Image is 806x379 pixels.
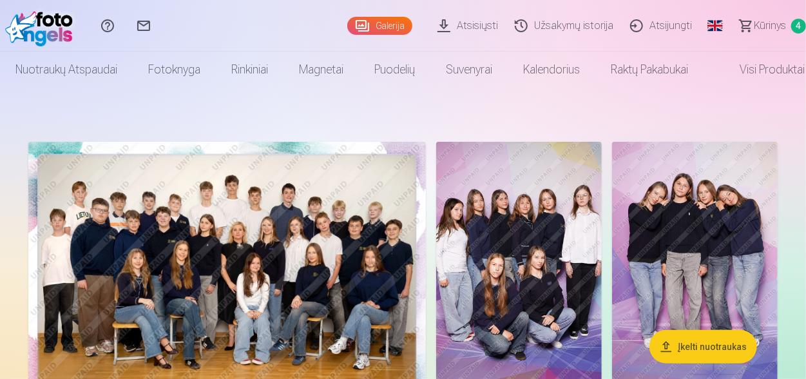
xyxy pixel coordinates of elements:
[754,18,786,34] span: Kūrinys
[216,52,283,88] a: Rinkiniai
[359,52,430,88] a: Puodelių
[740,61,805,79] font: Visi produktai
[595,52,704,88] a: Raktų pakabukai
[133,52,216,88] a: Fotoknyga
[508,52,595,88] a: Kalendorius
[283,52,359,88] a: Magnetai
[649,330,757,364] button: Įkelti nuotraukas
[5,5,79,46] img: /fa2
[430,52,508,88] a: Suvenyrai
[347,17,412,35] a: Galerija
[791,19,806,34] span: 4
